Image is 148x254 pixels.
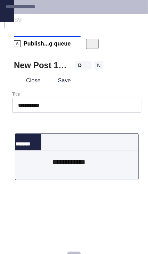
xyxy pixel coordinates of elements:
[97,62,101,69] span: N
[14,60,67,71] h2: New Post 111
[24,40,71,47] span: Publish...g queue
[9,14,41,26] button: SV
[46,74,73,87] button: Save
[14,74,43,87] button: Close
[12,91,20,97] label: Title
[14,16,22,24] p: S V
[14,40,21,47] p: S
[75,61,92,69] button: D
[11,36,83,50] div: SPublish...g queue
